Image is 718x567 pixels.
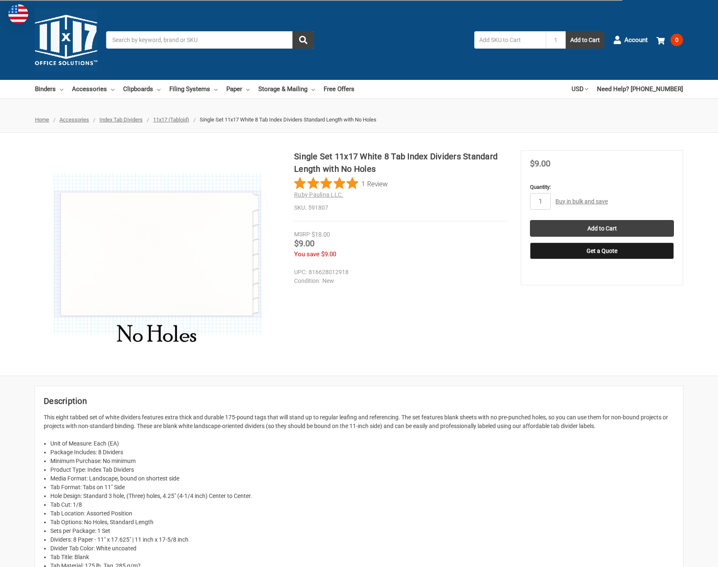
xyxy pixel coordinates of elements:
[50,509,674,518] li: Tab Location: Assorted Position
[35,9,97,71] img: 11x17.com
[226,80,250,98] a: Paper
[44,395,674,407] h2: Description
[597,80,683,98] a: Need Help? [PHONE_NUMBER]
[294,191,343,198] a: Ruby Paulina LLC.
[624,35,648,45] span: Account
[294,250,319,258] span: You save
[361,177,388,190] span: 1 Review
[50,448,674,457] li: Package Includes: 8 Dividers
[294,230,310,239] div: MSRP
[294,277,503,285] dd: New
[50,465,674,474] li: Product Type: Index Tab Dividers
[50,527,674,535] li: Sets per Package: 1 Set
[50,474,674,483] li: Media Format: Landscape, bound on shortest side
[671,34,683,46] span: 0
[72,80,114,98] a: Accessories
[50,500,674,509] li: Tab Cut: 1/8
[474,31,546,49] input: Add SKU to Cart
[555,198,608,205] a: Buy in bulk and save
[530,158,550,168] span: $9.00
[321,250,336,258] span: $9.00
[50,535,674,544] li: Dividers: 8 Paper - 11" x 17.625" | 11 inch x 17-5/8 inch
[50,518,674,527] li: Tab Options: No Holes, Standard Length
[153,116,189,123] a: 11x17 (Tabloid)
[294,277,320,285] dt: Condition:
[123,80,161,98] a: Clipboards
[50,553,674,562] li: Tab Title: Blank
[44,413,674,431] p: This eight tabbed set of white dividers features extra thick and durable 175-pound tags that will...
[50,457,674,465] li: Minimum Purchase: No minimum
[50,492,674,500] li: Hole Design: Standard 3 hole, (Three) holes, 4.25" (4-1/4 inch) Center to Center.
[294,238,314,248] span: $9.00
[566,31,604,49] button: Add to Cart
[294,177,388,190] button: Rated 5 out of 5 stars from 1 reviews. Jump to reviews.
[530,243,674,259] button: Get a Quote
[294,203,306,212] dt: SKU:
[8,4,28,24] img: duty and tax information for United States
[50,439,674,448] li: Unit of Measure: Each (EA)
[294,203,507,212] dd: 591807
[106,31,314,49] input: Search by keyword, brand or SKU
[59,116,89,123] a: Accessories
[656,29,683,51] a: 0
[572,80,588,98] a: USD
[294,268,307,277] dt: UPC:
[50,544,674,553] li: Divider Tab Color: White uncoated
[613,29,648,51] a: Account
[99,116,143,123] a: Index Tab Dividers
[169,80,218,98] a: Filing Systems
[530,183,674,191] label: Quantity:
[294,268,503,277] dd: 816628012918
[312,231,330,238] span: $18.00
[258,80,315,98] a: Storage & Mailing
[54,150,262,358] img: Single Set 11x17 White 8 Tab Index Dividers Standard Length with No Holes
[35,116,49,123] a: Home
[200,116,376,123] span: Single Set 11x17 White 8 Tab Index Dividers Standard Length with No Holes
[324,80,354,98] a: Free Offers
[530,220,674,237] input: Add to Cart
[35,80,63,98] a: Binders
[294,150,507,175] h1: Single Set 11x17 White 8 Tab Index Dividers Standard Length with No Holes
[50,483,674,492] li: Tab Format: Tabs on 11" Side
